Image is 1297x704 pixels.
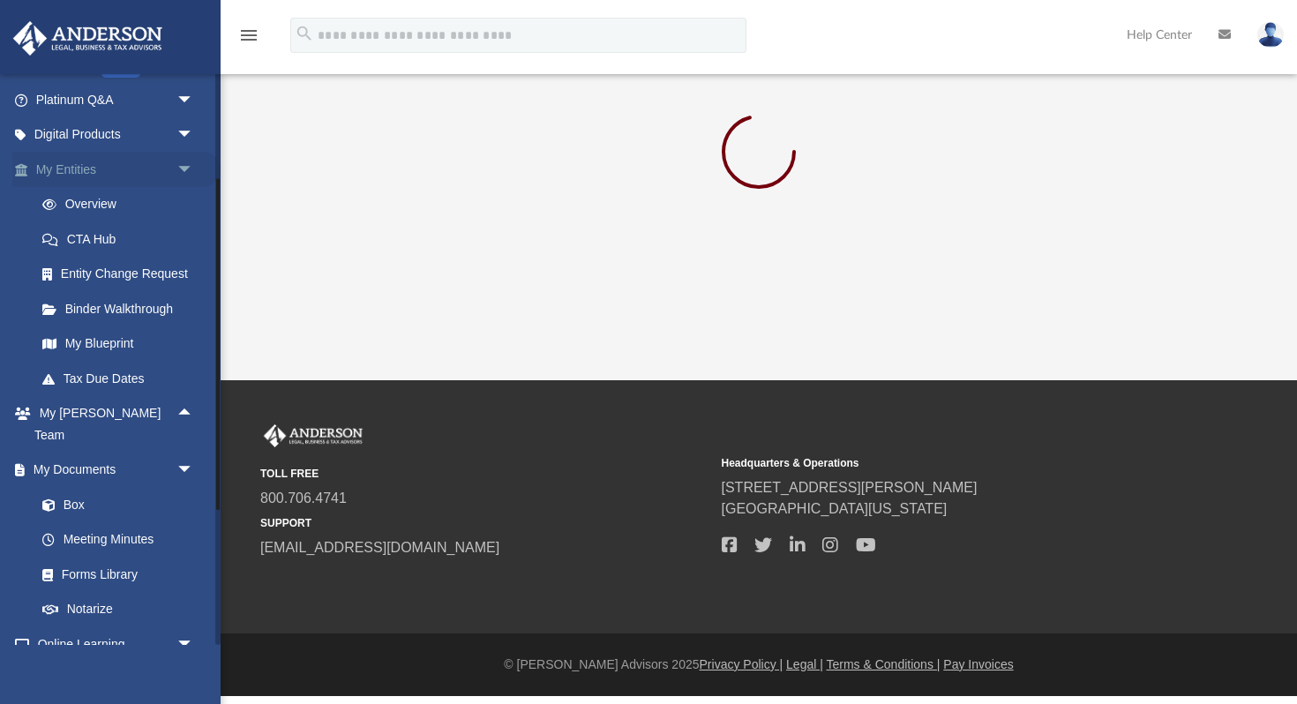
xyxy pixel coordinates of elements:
[25,221,221,257] a: CTA Hub
[260,491,347,506] a: 800.706.4741
[260,424,366,447] img: Anderson Advisors Platinum Portal
[25,187,221,222] a: Overview
[1257,22,1284,48] img: User Pic
[25,257,221,292] a: Entity Change Request
[176,453,212,489] span: arrow_drop_down
[176,626,212,663] span: arrow_drop_down
[12,82,221,117] a: Platinum Q&Aarrow_drop_down
[221,655,1297,674] div: © [PERSON_NAME] Advisors 2025
[12,453,212,488] a: My Documentsarrow_drop_down
[25,522,212,558] a: Meeting Minutes
[176,82,212,118] span: arrow_drop_down
[722,501,948,516] a: [GEOGRAPHIC_DATA][US_STATE]
[260,540,499,555] a: [EMAIL_ADDRESS][DOMAIN_NAME]
[722,455,1171,471] small: Headquarters & Operations
[12,396,212,453] a: My [PERSON_NAME] Teamarrow_drop_up
[176,396,212,432] span: arrow_drop_up
[8,21,168,56] img: Anderson Advisors Platinum Portal
[238,34,259,46] a: menu
[786,657,823,671] a: Legal |
[260,466,709,482] small: TOLL FREE
[176,152,212,188] span: arrow_drop_down
[12,626,212,662] a: Online Learningarrow_drop_down
[260,515,709,531] small: SUPPORT
[700,657,783,671] a: Privacy Policy |
[25,487,203,522] a: Box
[25,291,221,326] a: Binder Walkthrough
[722,480,978,495] a: [STREET_ADDRESS][PERSON_NAME]
[238,25,259,46] i: menu
[25,326,212,362] a: My Blueprint
[12,152,221,187] a: My Entitiesarrow_drop_down
[827,657,941,671] a: Terms & Conditions |
[943,657,1013,671] a: Pay Invoices
[295,24,314,43] i: search
[25,361,221,396] a: Tax Due Dates
[25,557,203,592] a: Forms Library
[25,592,212,627] a: Notarize
[176,117,212,154] span: arrow_drop_down
[12,117,221,153] a: Digital Productsarrow_drop_down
